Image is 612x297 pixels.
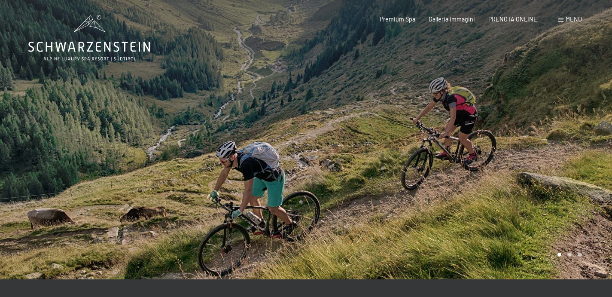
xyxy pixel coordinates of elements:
[554,253,582,257] div: Carousel Pagination
[567,253,572,257] div: Carousel Page 2
[566,15,582,23] span: Menu
[380,15,415,23] a: Premium Spa
[578,253,582,257] div: Carousel Page 3
[488,15,537,23] a: PRENOTA ONLINE
[429,15,475,23] a: Galleria immagini
[557,253,562,257] div: Carousel Page 1 (Current Slide)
